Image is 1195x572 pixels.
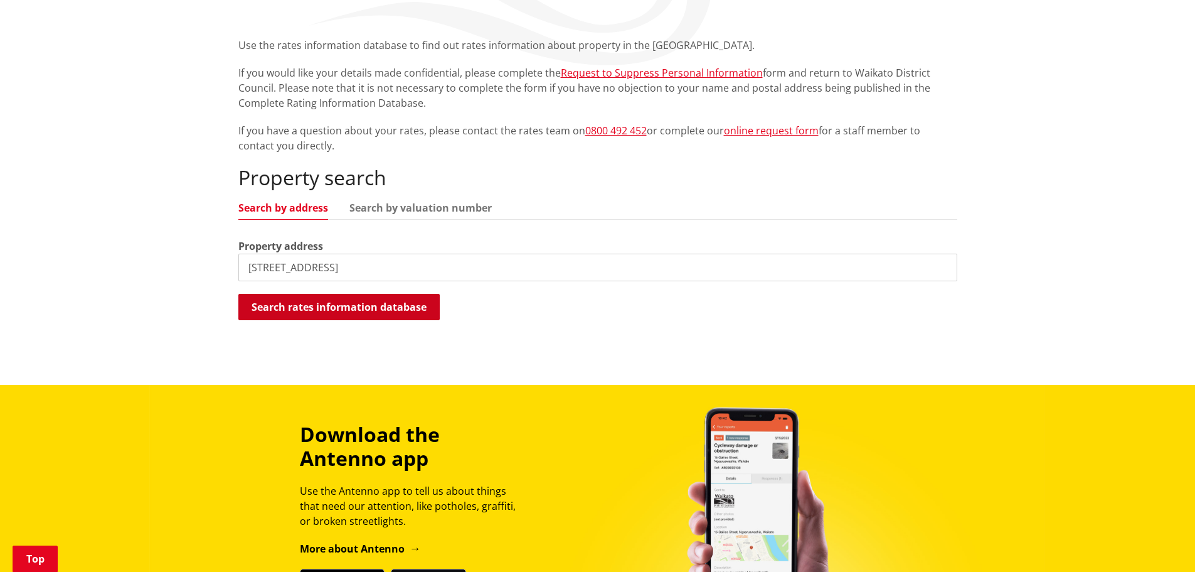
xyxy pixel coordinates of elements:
a: Request to Suppress Personal Information [561,66,763,80]
label: Property address [238,239,323,254]
p: If you would like your details made confidential, please complete the form and return to Waikato ... [238,65,957,111]
a: 0800 492 452 [585,124,647,138]
a: Top [13,546,58,572]
button: Search rates information database [238,294,440,320]
a: Search by valuation number [349,203,492,213]
a: online request form [724,124,819,138]
p: Use the rates information database to find out rates information about property in the [GEOGRAPHI... [238,38,957,53]
h2: Property search [238,166,957,190]
p: If you have a question about your rates, please contact the rates team on or complete our for a s... [238,123,957,153]
h3: Download the Antenno app [300,423,527,471]
a: Search by address [238,203,328,213]
iframe: Messenger Launcher [1137,519,1182,564]
input: e.g. Duke Street NGARUAWAHIA [238,254,957,281]
p: Use the Antenno app to tell us about things that need our attention, like potholes, graffiti, or ... [300,483,527,529]
a: More about Antenno [300,542,421,556]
